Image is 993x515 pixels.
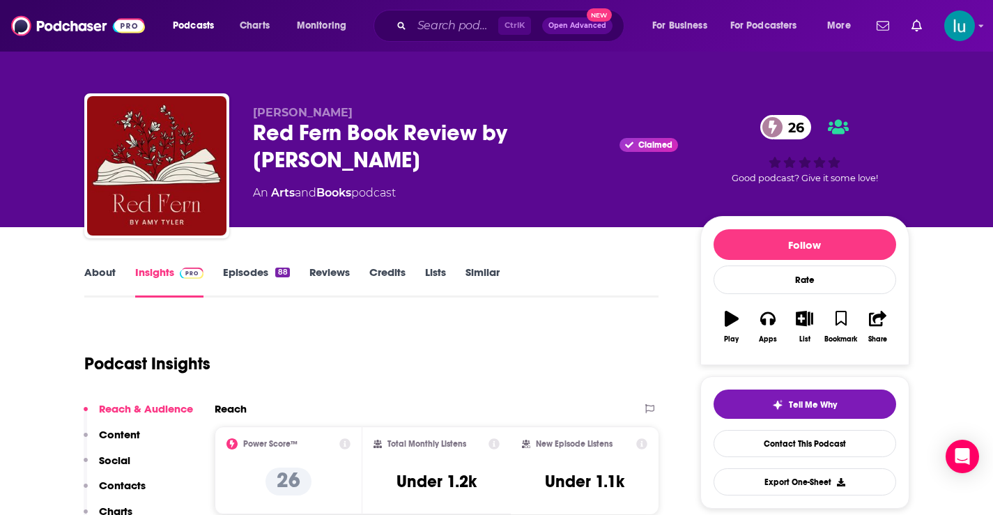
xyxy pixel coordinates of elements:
[536,439,613,449] h2: New Episode Listens
[84,402,193,428] button: Reach & Audience
[253,106,353,119] span: [PERSON_NAME]
[84,428,140,454] button: Content
[944,10,975,41] span: Logged in as lusodano
[84,454,130,479] button: Social
[316,186,351,199] a: Books
[799,335,810,344] div: List
[700,106,909,192] div: 26Good podcast? Give it some love!
[215,402,247,415] h2: Reach
[387,439,466,449] h2: Total Monthly Listens
[425,266,446,298] a: Lists
[295,186,316,199] span: and
[84,353,210,374] h1: Podcast Insights
[84,266,116,298] a: About
[732,173,878,183] span: Good podcast? Give it some love!
[11,13,145,39] img: Podchaser - Follow, Share and Rate Podcasts
[946,440,979,473] div: Open Intercom Messenger
[412,15,498,37] input: Search podcasts, credits, & more...
[135,266,204,298] a: InsightsPodchaser Pro
[759,335,777,344] div: Apps
[721,15,817,37] button: open menu
[173,16,214,36] span: Podcasts
[824,335,857,344] div: Bookmark
[387,10,638,42] div: Search podcasts, credits, & more...
[87,96,226,236] img: Red Fern Book Review by Amy Tyler
[465,266,500,298] a: Similar
[714,229,896,260] button: Follow
[714,390,896,419] button: tell me why sparkleTell Me Why
[786,302,822,352] button: List
[714,266,896,294] div: Rate
[714,430,896,457] a: Contact This Podcast
[271,186,295,199] a: Arts
[774,115,811,139] span: 26
[99,479,146,492] p: Contacts
[772,399,783,410] img: tell me why sparkle
[859,302,895,352] button: Share
[397,471,477,492] h3: Under 1.2k
[652,16,707,36] span: For Business
[297,16,346,36] span: Monitoring
[944,10,975,41] img: User Profile
[714,302,750,352] button: Play
[638,141,672,148] span: Claimed
[99,454,130,467] p: Social
[542,17,613,34] button: Open AdvancedNew
[99,402,193,415] p: Reach & Audience
[253,185,396,201] div: An podcast
[587,8,612,22] span: New
[944,10,975,41] button: Show profile menu
[823,302,859,352] button: Bookmark
[714,468,896,495] button: Export One-Sheet
[906,14,927,38] a: Show notifications dropdown
[724,335,739,344] div: Play
[789,399,837,410] span: Tell Me Why
[750,302,786,352] button: Apps
[868,335,887,344] div: Share
[287,15,364,37] button: open menu
[275,268,289,277] div: 88
[231,15,278,37] a: Charts
[99,428,140,441] p: Content
[498,17,531,35] span: Ctrl K
[243,439,298,449] h2: Power Score™
[730,16,797,36] span: For Podcasters
[548,22,606,29] span: Open Advanced
[240,16,270,36] span: Charts
[642,15,725,37] button: open menu
[309,266,350,298] a: Reviews
[180,268,204,279] img: Podchaser Pro
[545,471,624,492] h3: Under 1.1k
[163,15,232,37] button: open menu
[760,115,811,139] a: 26
[817,15,868,37] button: open menu
[84,479,146,505] button: Contacts
[265,468,311,495] p: 26
[827,16,851,36] span: More
[223,266,289,298] a: Episodes88
[871,14,895,38] a: Show notifications dropdown
[369,266,406,298] a: Credits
